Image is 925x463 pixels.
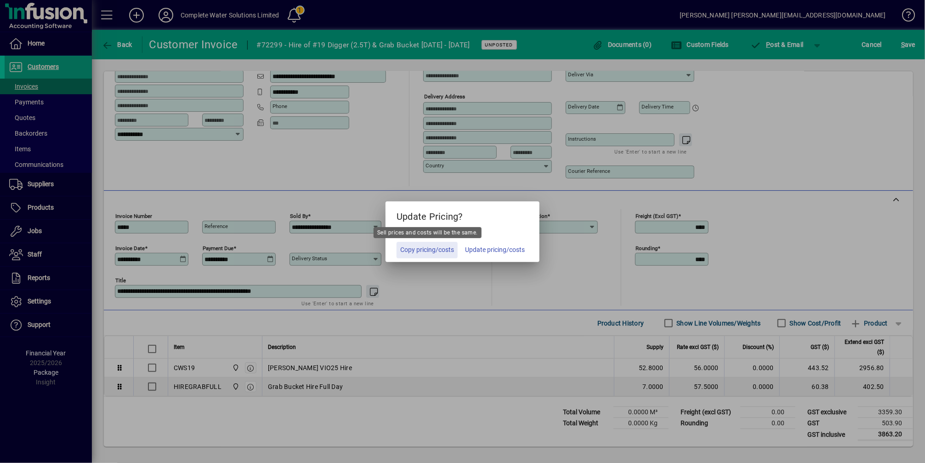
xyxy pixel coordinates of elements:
[465,245,525,255] span: Update pricing/costs
[397,242,458,258] button: Copy pricing/costs
[386,201,539,228] h5: Update Pricing?
[461,242,528,258] button: Update pricing/costs
[374,227,482,238] div: Sell prices and costs will be the same.
[400,245,454,255] span: Copy pricing/costs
